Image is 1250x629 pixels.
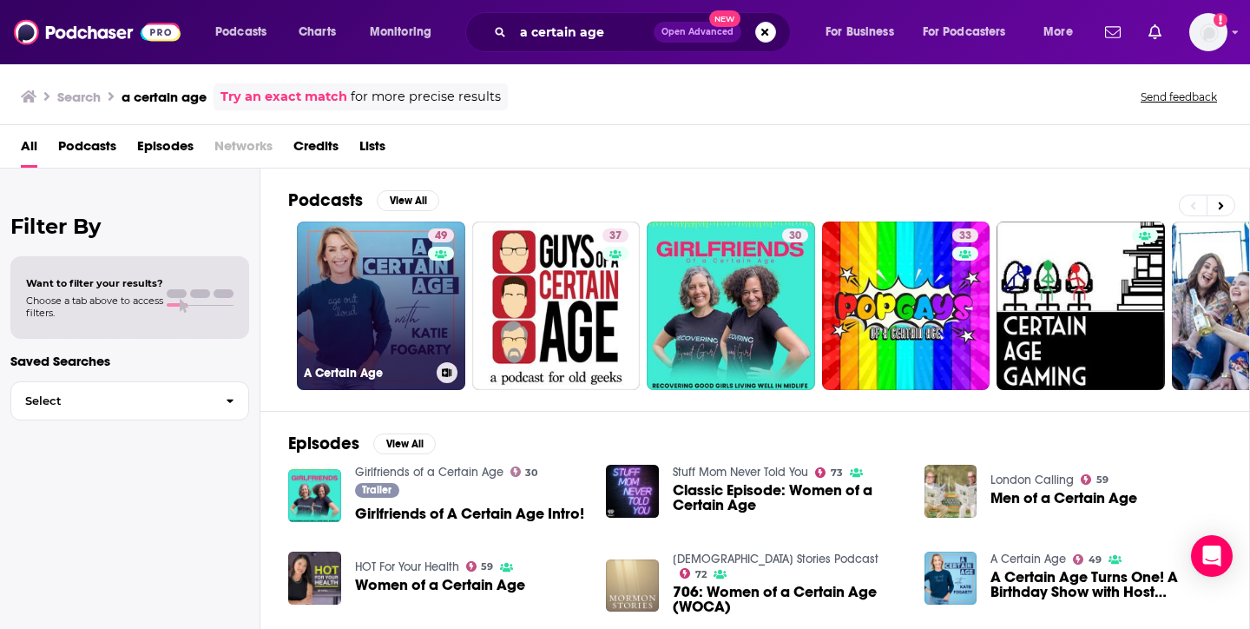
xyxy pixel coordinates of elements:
img: User Profile [1189,13,1227,51]
a: Show notifications dropdown [1098,17,1128,47]
a: A Certain Age [990,552,1066,566]
a: 49A Certain Age [297,222,465,390]
img: Girlfriends of A Certain Age Intro! [288,469,341,522]
span: Choose a tab above to access filters. [26,295,163,319]
a: 59 [1081,474,1109,485]
a: Women of a Certain Age [355,578,525,593]
button: Select [10,381,249,420]
img: Women of a Certain Age [288,552,341,605]
a: 72 [680,568,707,579]
a: 37 [472,222,641,390]
a: 33 [952,228,978,242]
span: 33 [959,228,971,245]
span: Trailer [362,485,391,495]
span: 73 [831,469,843,477]
svg: Add a profile image [1214,13,1227,27]
span: For Podcasters [923,20,1006,44]
a: PodcastsView All [288,189,439,211]
h2: Podcasts [288,189,363,211]
a: Girlfriends of A Certain Age Intro! [355,507,584,521]
h2: Episodes [288,433,359,454]
h3: A Certain Age [304,366,430,381]
a: 30 [782,228,808,242]
div: Open Intercom Messenger [1191,535,1233,577]
a: 706: Women of a Certain Age (WOCA) [673,585,904,614]
a: 30 [647,222,815,390]
span: Charts [299,20,336,44]
button: Send feedback [1135,89,1222,104]
img: Podchaser - Follow, Share and Rate Podcasts [14,16,181,49]
a: London Calling [990,473,1074,487]
span: For Business [826,20,894,44]
span: Open Advanced [661,28,734,36]
span: Monitoring [370,20,431,44]
a: Classic Episode: Women of a Certain Age [673,483,904,513]
button: open menu [358,18,454,46]
a: Lists [359,132,385,168]
a: Girlfriends of a Certain Age [355,465,503,480]
h3: a certain age [122,89,207,105]
a: 37 [602,228,628,242]
div: Search podcasts, credits, & more... [482,12,807,52]
a: A Certain Age Turns One! A Birthday Show with Host Katie Fogarty [990,570,1221,599]
a: Episodes [137,132,194,168]
a: 33 [822,222,990,390]
button: open menu [911,18,1031,46]
span: 49 [1089,556,1102,564]
a: Show notifications dropdown [1141,17,1168,47]
span: 59 [481,563,493,571]
h2: Filter By [10,214,249,239]
span: Men of a Certain Age [990,491,1137,506]
span: New [709,10,740,27]
img: A Certain Age Turns One! A Birthday Show with Host Katie Fogarty [924,552,977,605]
span: Want to filter your results? [26,277,163,289]
span: 59 [1096,476,1109,484]
a: Credits [293,132,339,168]
img: Classic Episode: Women of a Certain Age [606,465,659,518]
a: 49 [1073,554,1102,565]
span: Podcasts [215,20,266,44]
button: Show profile menu [1189,13,1227,51]
a: EpisodesView All [288,433,436,454]
span: 37 [609,228,622,245]
a: Charts [287,18,346,46]
span: A Certain Age Turns One! A Birthday Show with Host [PERSON_NAME] [990,570,1221,599]
span: 49 [435,228,447,245]
img: 706: Women of a Certain Age (WOCA) [606,559,659,612]
a: 73 [815,467,843,478]
span: 30 [525,469,537,477]
span: for more precise results [351,87,501,107]
a: Podcasts [58,132,116,168]
button: View All [377,190,439,211]
a: 30 [510,467,538,477]
a: 59 [466,561,494,572]
span: Logged in as Marketing09 [1189,13,1227,51]
a: All [21,132,37,168]
button: open menu [813,18,916,46]
span: 72 [695,571,707,579]
button: open menu [1031,18,1095,46]
span: Select [11,395,212,407]
span: Networks [214,132,273,168]
a: Try an exact match [220,87,347,107]
a: Mormon Stories Podcast [673,552,878,566]
a: Stuff Mom Never Told You [673,465,808,480]
img: Men of a Certain Age [924,465,977,518]
button: Open AdvancedNew [654,22,741,43]
a: 49 [428,228,454,242]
